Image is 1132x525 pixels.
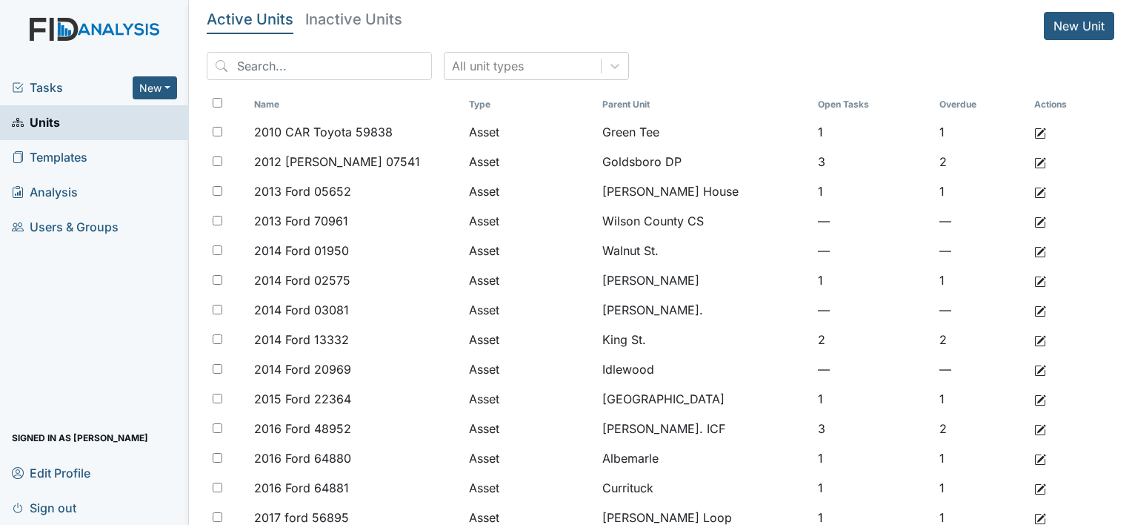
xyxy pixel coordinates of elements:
td: — [933,206,1028,236]
th: Actions [1028,92,1102,117]
td: Wilson County CS [596,206,811,236]
td: 2 [933,147,1028,176]
td: Asset [463,206,596,236]
th: Toggle SortBy [596,92,811,117]
td: 1 [812,443,934,473]
td: 1 [933,117,1028,147]
td: 1 [812,117,934,147]
span: 2014 Ford 20969 [254,360,351,378]
td: — [812,236,934,265]
td: 1 [812,176,934,206]
td: 2 [933,325,1028,354]
span: 2014 Ford 03081 [254,301,349,319]
th: Toggle SortBy [248,92,463,117]
td: 1 [933,176,1028,206]
td: Asset [463,295,596,325]
td: 1 [933,443,1028,473]
span: Templates [12,146,87,169]
td: Idlewood [596,354,811,384]
td: Goldsboro DP [596,147,811,176]
td: — [933,295,1028,325]
span: 2010 CAR Toyota 59838 [254,123,393,141]
td: [PERSON_NAME] House [596,176,811,206]
td: Asset [463,325,596,354]
td: Asset [463,414,596,443]
td: 1 [933,384,1028,414]
input: Search... [207,52,432,80]
td: [PERSON_NAME]. [596,295,811,325]
td: Asset [463,354,596,384]
button: New [133,76,177,99]
td: — [933,354,1028,384]
td: Asset [463,117,596,147]
td: Albemarle [596,443,811,473]
span: Signed in as [PERSON_NAME] [12,426,148,449]
div: All unit types [452,57,524,75]
td: Green Tee [596,117,811,147]
a: Tasks [12,79,133,96]
span: 2016 Ford 48952 [254,420,351,437]
span: Units [12,111,60,134]
span: 2014 Ford 01950 [254,242,349,260]
h5: Active Units [207,12,293,27]
a: New Unit [1044,12,1114,40]
td: 1 [933,265,1028,295]
span: Users & Groups [12,216,119,239]
span: Sign out [12,496,76,519]
span: 2014 Ford 13332 [254,331,349,349]
td: — [933,236,1028,265]
th: Toggle SortBy [933,92,1028,117]
th: Toggle SortBy [812,92,934,117]
td: — [812,206,934,236]
span: 2012 [PERSON_NAME] 07541 [254,153,420,171]
h5: Inactive Units [305,12,402,27]
td: 2 [933,414,1028,443]
td: Asset [463,265,596,295]
td: — [812,354,934,384]
span: 2013 Ford 70961 [254,212,348,230]
td: Asset [463,473,596,503]
td: Asset [463,443,596,473]
td: [GEOGRAPHIC_DATA] [596,384,811,414]
td: 3 [812,147,934,176]
td: [PERSON_NAME] [596,265,811,295]
td: Asset [463,176,596,206]
td: 1 [812,265,934,295]
span: 2015 Ford 22364 [254,390,351,408]
td: Currituck [596,473,811,503]
td: Walnut St. [596,236,811,265]
td: — [812,295,934,325]
span: 2014 Ford 02575 [254,271,350,289]
td: [PERSON_NAME]. ICF [596,414,811,443]
span: 2016 Ford 64881 [254,479,349,497]
td: 3 [812,414,934,443]
span: 2016 Ford 64880 [254,449,351,467]
td: King St. [596,325,811,354]
span: Edit Profile [12,461,90,484]
th: Toggle SortBy [463,92,596,117]
td: 1 [933,473,1028,503]
span: Analysis [12,181,78,204]
td: 1 [812,473,934,503]
span: 2013 Ford 05652 [254,182,351,200]
input: Toggle All Rows Selected [213,98,222,108]
td: Asset [463,147,596,176]
td: 1 [812,384,934,414]
td: Asset [463,236,596,265]
td: 2 [812,325,934,354]
td: Asset [463,384,596,414]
